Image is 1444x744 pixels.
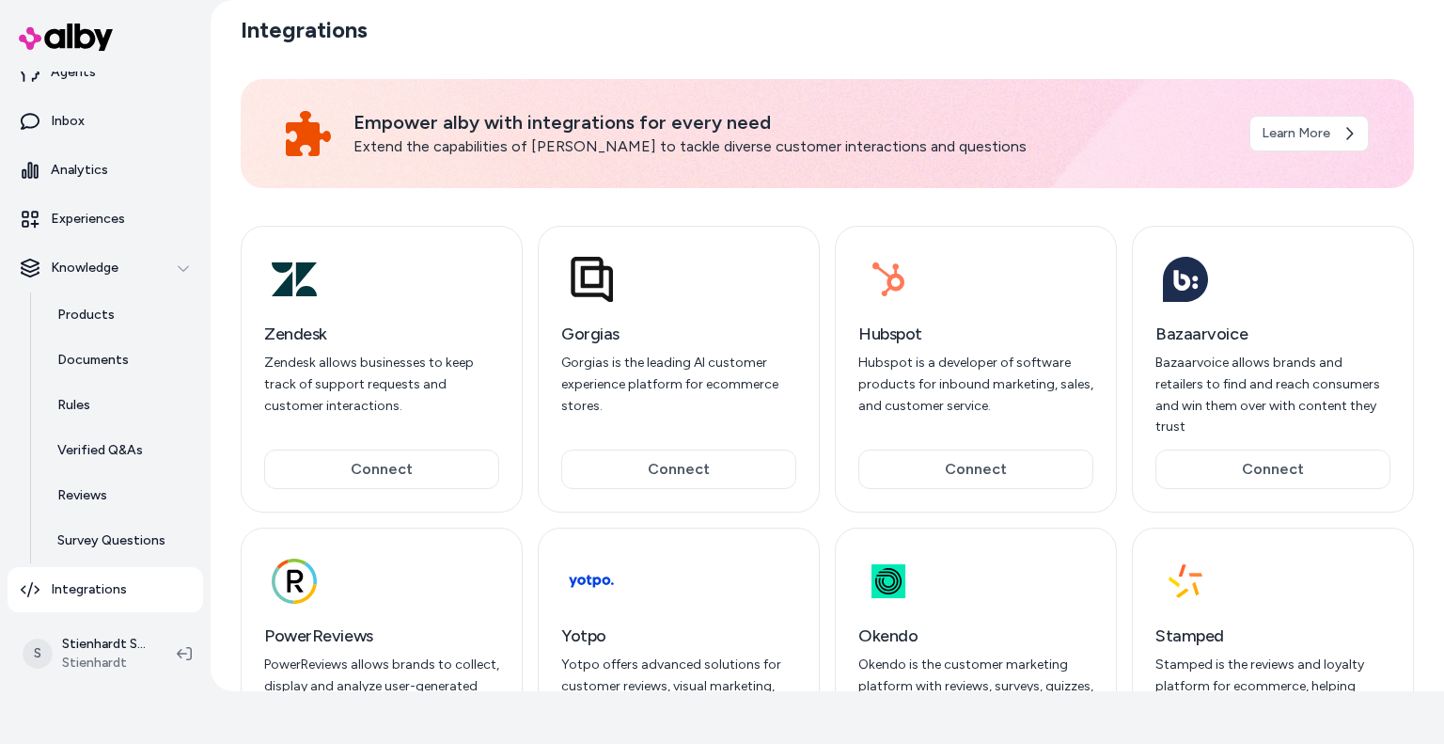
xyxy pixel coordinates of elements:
p: Experiences [51,210,125,229]
p: Products [57,306,115,325]
h2: Integrations [241,15,368,45]
p: PowerReviews allows brands to collect, display and analyze user-generated content on e-commerce w... [264,655,499,719]
a: Learn More [1249,116,1369,151]
img: alby Logo [19,24,113,51]
a: Verified Q&As [39,428,203,473]
a: Inbox [8,99,203,144]
h3: Bazaarvoice [1155,321,1390,347]
p: Zendesk allows businesses to keep track of support requests and customer interactions. [264,353,499,417]
h3: Gorgias [561,321,796,347]
a: Products [39,293,203,338]
a: Survey Questions [39,518,203,563]
a: Integrations [8,567,203,612]
button: Knowledge [8,245,203,291]
p: Stienhardt Shopify [62,635,147,654]
p: Verified Q&As [57,441,143,460]
h3: PowerReviews [264,623,499,649]
p: Analytics [51,161,108,180]
a: Analytics [8,148,203,193]
p: Yotpo offers advanced solutions for customer reviews, visual marketing, loyalty, referrals, and S... [561,655,796,719]
a: Reviews [39,473,203,518]
p: Extend the capabilities of [PERSON_NAME] to tackle diverse customer interactions and questions [353,135,1227,158]
p: Rules [57,396,90,415]
a: Agents [8,50,203,95]
a: Documents [39,338,203,383]
a: Experiences [8,197,203,242]
a: Rules [39,383,203,428]
p: Integrations [51,580,127,599]
h3: Yotpo [561,623,796,649]
p: Documents [57,351,129,370]
p: Knowledge [51,259,118,277]
p: Okendo is the customer marketing platform with reviews, surveys, quizzes, referrals & loyalty all... [858,655,1093,719]
button: Connect [858,450,1093,489]
h3: Zendesk [264,321,499,347]
h3: Okendo [858,623,1093,649]
button: Connect [264,450,499,489]
h3: Stamped [1155,623,1390,649]
p: Agents [51,63,96,82]
p: Empower alby with integrations for every need [353,109,1227,135]
button: Connect [561,450,796,489]
p: Survey Questions [57,531,165,550]
button: SStienhardt ShopifyStienhardt [11,624,162,684]
p: Hubspot is a developer of software products for inbound marketing, sales, and customer service. [858,353,1093,417]
p: Inbox [51,112,85,131]
span: Stienhardt [62,654,147,673]
p: Bazaarvoice allows brands and retailers to find and reach consumers and win them over with conten... [1155,353,1390,438]
button: Connect [1155,450,1390,489]
p: Reviews [57,486,107,505]
p: Gorgias is the leading AI customer experience platform for ecommerce stores. [561,353,796,417]
h3: Hubspot [858,321,1093,347]
span: S [23,639,53,669]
